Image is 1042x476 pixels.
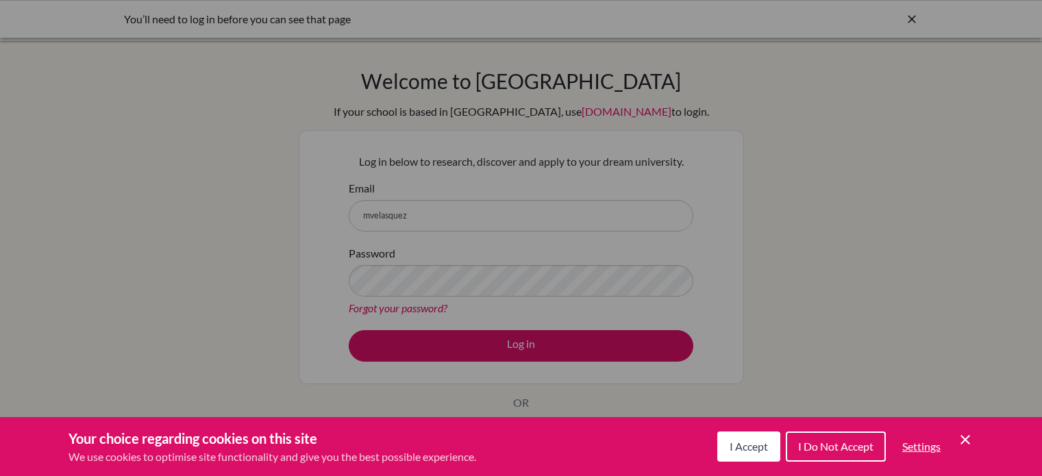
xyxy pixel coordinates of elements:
[798,440,873,453] span: I Do Not Accept
[730,440,768,453] span: I Accept
[957,431,973,448] button: Save and close
[902,440,941,453] span: Settings
[786,431,886,462] button: I Do Not Accept
[891,433,952,460] button: Settings
[69,449,476,465] p: We use cookies to optimise site functionality and give you the best possible experience.
[69,428,476,449] h3: Your choice regarding cookies on this site
[717,431,780,462] button: I Accept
